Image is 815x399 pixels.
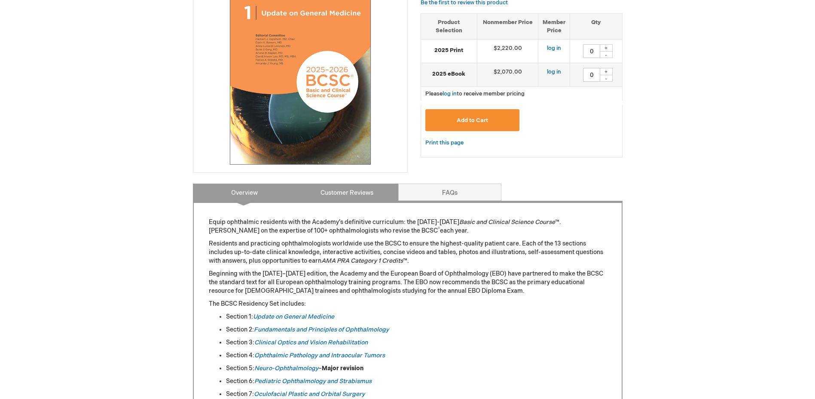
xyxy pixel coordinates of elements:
[209,218,607,235] p: Equip ophthalmic residents with the Academy’s definitive curriculum: the [DATE]-[DATE] ™. [PERSON...
[226,390,607,399] li: Section 7:
[438,227,440,232] sup: ®
[443,90,457,97] a: log in
[600,75,613,82] div: -
[425,46,473,55] strong: 2025 Print
[457,117,488,124] span: Add to Cart
[477,40,538,63] td: $2,220.00
[421,13,477,39] th: Product Selection
[600,51,613,58] div: -
[253,313,334,320] a: Update on General Medicine
[477,13,538,39] th: Nonmember Price
[254,352,385,359] a: Ophthalmic Pathology and Intraocular Tumors
[583,44,600,58] input: Qty
[321,257,403,264] em: AMA PRA Category 1 Credits
[254,390,365,398] a: Oculofacial Plastic and Orbital Surgery
[398,184,501,201] a: FAQs
[547,45,561,52] a: log in
[477,63,538,87] td: $2,070.00
[226,351,607,360] li: Section 4:
[226,325,607,334] li: Section 2:
[226,377,607,386] li: Section 6:
[254,326,389,333] a: Fundamentals and Principles of Ophthalmology
[425,138,464,148] a: Print this page
[254,378,372,385] a: Pediatric Ophthalmology and Strabismus
[425,109,520,131] button: Add to Cart
[209,300,607,308] p: The BCSC Residency Set includes:
[209,239,607,265] p: Residents and practicing ophthalmologists worldwide use the BCSC to ensure the highest-quality pa...
[547,68,561,75] a: log in
[425,70,473,78] strong: 2025 eBook
[459,218,555,226] em: Basic and Clinical Science Course
[600,44,613,52] div: +
[322,365,363,372] strong: Major revision
[296,184,399,201] a: Customer Reviews
[226,364,607,373] li: Section 5: –
[425,90,525,97] span: Please to receive member pricing
[226,338,607,347] li: Section 3:
[538,13,570,39] th: Member Price
[226,313,607,321] li: Section 1:
[209,270,607,295] p: Beginning with the [DATE]–[DATE] edition, the Academy and the European Board of Ophthalmology (EB...
[193,184,296,201] a: Overview
[570,13,622,39] th: Qty
[254,365,318,372] a: Neuro-Ophthalmology
[254,339,368,346] a: Clinical Optics and Vision Rehabilitation
[583,68,600,82] input: Qty
[600,68,613,75] div: +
